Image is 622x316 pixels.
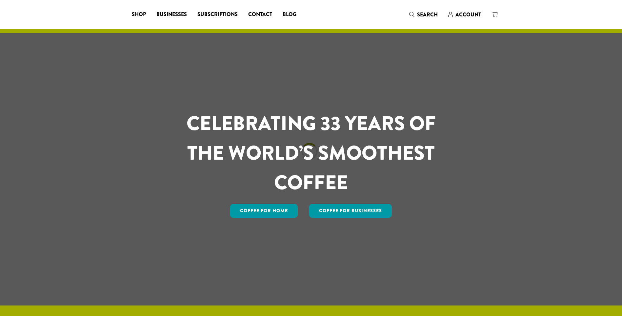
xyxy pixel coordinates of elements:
[230,204,298,218] a: Coffee for Home
[277,9,302,20] a: Blog
[283,11,296,19] span: Blog
[248,11,272,19] span: Contact
[132,11,146,19] span: Shop
[455,11,481,18] span: Account
[417,11,438,18] span: Search
[192,9,243,20] a: Subscriptions
[243,9,277,20] a: Contact
[156,11,187,19] span: Businesses
[404,9,443,20] a: Search
[151,9,192,20] a: Businesses
[127,9,151,20] a: Shop
[197,11,238,19] span: Subscriptions
[167,109,455,197] h1: CELEBRATING 33 YEARS OF THE WORLD’S SMOOTHEST COFFEE
[309,204,392,218] a: Coffee For Businesses
[443,9,486,20] a: Account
